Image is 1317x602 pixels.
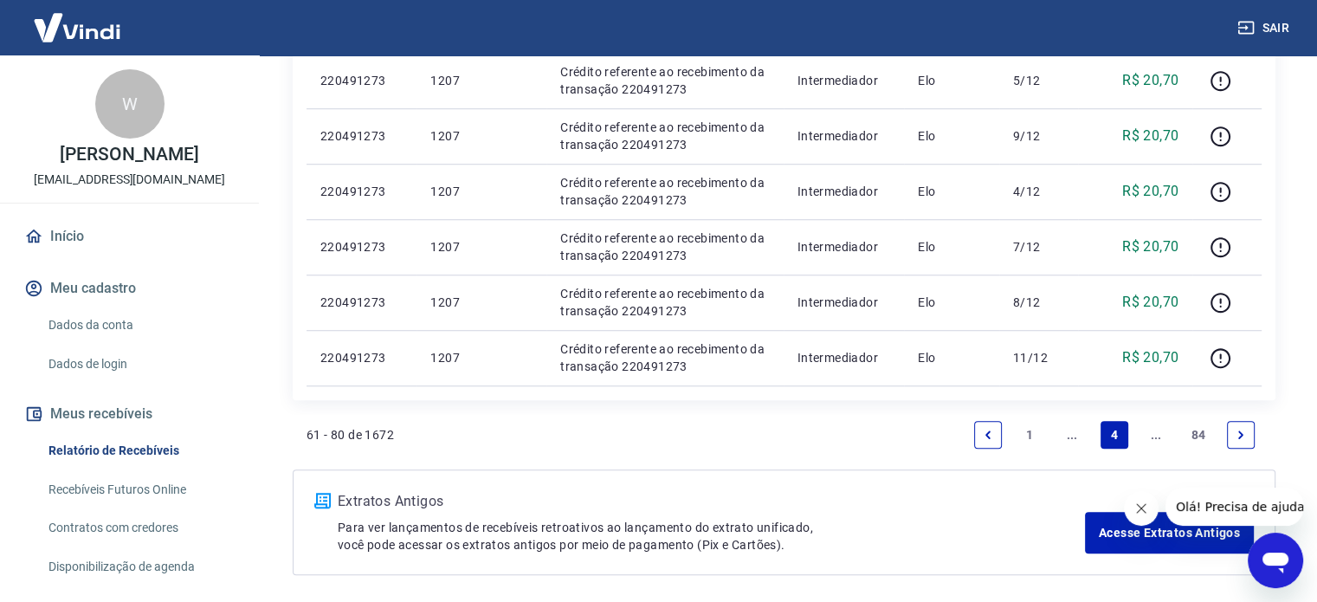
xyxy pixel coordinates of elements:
[797,238,891,256] p: Intermediador
[1248,533,1303,588] iframe: Botão para abrir a janela de mensagens
[1165,488,1303,526] iframe: Mensagem da empresa
[1122,236,1178,257] p: R$ 20,70
[918,238,985,256] p: Elo
[967,414,1262,456] ul: Pagination
[1122,292,1178,313] p: R$ 20,70
[320,72,403,89] p: 220491273
[974,421,1002,449] a: Previous page
[320,294,403,311] p: 220491273
[797,183,891,200] p: Intermediador
[430,349,533,366] p: 1207
[430,72,533,89] p: 1207
[797,72,891,89] p: Intermediador
[338,519,1085,553] p: Para ver lançamentos de recebíveis retroativos ao lançamento do extrato unificado, você pode aces...
[1013,127,1064,145] p: 9/12
[1101,421,1128,449] a: Page 4 is your current page
[1013,72,1064,89] p: 5/12
[338,491,1085,512] p: Extratos Antigos
[560,340,770,375] p: Crédito referente ao recebimento da transação 220491273
[1058,421,1086,449] a: Jump backward
[918,294,985,311] p: Elo
[918,127,985,145] p: Elo
[1234,12,1296,44] button: Sair
[1013,349,1064,366] p: 11/12
[1013,183,1064,200] p: 4/12
[1013,294,1064,311] p: 8/12
[42,472,238,508] a: Recebíveis Futuros Online
[42,346,238,382] a: Dados de login
[1124,491,1159,526] iframe: Fechar mensagem
[560,119,770,153] p: Crédito referente ao recebimento da transação 220491273
[320,349,403,366] p: 220491273
[42,433,238,469] a: Relatório de Recebíveis
[430,183,533,200] p: 1207
[797,127,891,145] p: Intermediador
[797,349,891,366] p: Intermediador
[320,238,403,256] p: 220491273
[430,294,533,311] p: 1207
[21,217,238,256] a: Início
[918,183,985,200] p: Elo
[1017,421,1044,449] a: Page 1
[1227,421,1255,449] a: Next page
[1085,512,1254,553] a: Acesse Extratos Antigos
[21,1,133,54] img: Vindi
[42,510,238,546] a: Contratos com credores
[95,69,165,139] div: W
[1122,126,1178,146] p: R$ 20,70
[797,294,891,311] p: Intermediador
[560,285,770,320] p: Crédito referente ao recebimento da transação 220491273
[1122,347,1178,368] p: R$ 20,70
[430,238,533,256] p: 1207
[560,174,770,209] p: Crédito referente ao recebimento da transação 220491273
[42,307,238,343] a: Dados da conta
[1185,421,1213,449] a: Page 84
[34,171,225,189] p: [EMAIL_ADDRESS][DOMAIN_NAME]
[1122,70,1178,91] p: R$ 20,70
[21,269,238,307] button: Meu cadastro
[314,493,331,508] img: ícone
[10,12,145,26] span: Olá! Precisa de ajuda?
[1013,238,1064,256] p: 7/12
[60,146,198,164] p: [PERSON_NAME]
[918,349,985,366] p: Elo
[1142,421,1170,449] a: Jump forward
[307,426,394,443] p: 61 - 80 de 1672
[320,127,403,145] p: 220491273
[560,230,770,264] p: Crédito referente ao recebimento da transação 220491273
[560,63,770,98] p: Crédito referente ao recebimento da transação 220491273
[21,395,238,433] button: Meus recebíveis
[320,183,403,200] p: 220491273
[1122,181,1178,202] p: R$ 20,70
[430,127,533,145] p: 1207
[918,72,985,89] p: Elo
[42,549,238,585] a: Disponibilização de agenda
